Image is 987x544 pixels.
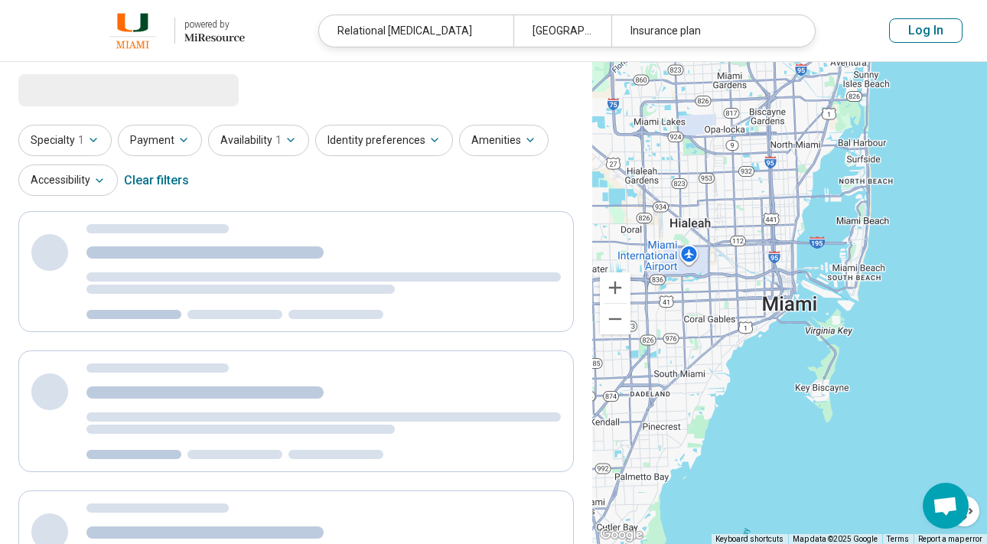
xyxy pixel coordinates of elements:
button: Amenities [459,125,549,156]
div: Insurance plan [611,15,806,47]
div: Relational [MEDICAL_DATA] [319,15,513,47]
button: Zoom out [600,304,630,334]
button: Zoom in [600,272,630,303]
div: Clear filters [124,162,189,199]
button: Payment [118,125,202,156]
span: Map data ©2025 Google [793,535,878,543]
span: Loading... [18,74,147,105]
a: Open chat [923,483,969,529]
a: Terms (opens in new tab) [887,535,909,543]
div: [GEOGRAPHIC_DATA], [GEOGRAPHIC_DATA] [513,15,611,47]
div: powered by [184,18,245,31]
span: 1 [275,132,282,148]
a: Report a map error [918,535,982,543]
button: Log In [889,18,963,43]
button: Accessibility [18,165,118,196]
button: Specialty1 [18,125,112,156]
button: Identity preferences [315,125,453,156]
a: University of Miamipowered by [24,12,245,49]
img: University of Miami [100,12,165,49]
span: 1 [78,132,84,148]
button: Availability1 [208,125,309,156]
